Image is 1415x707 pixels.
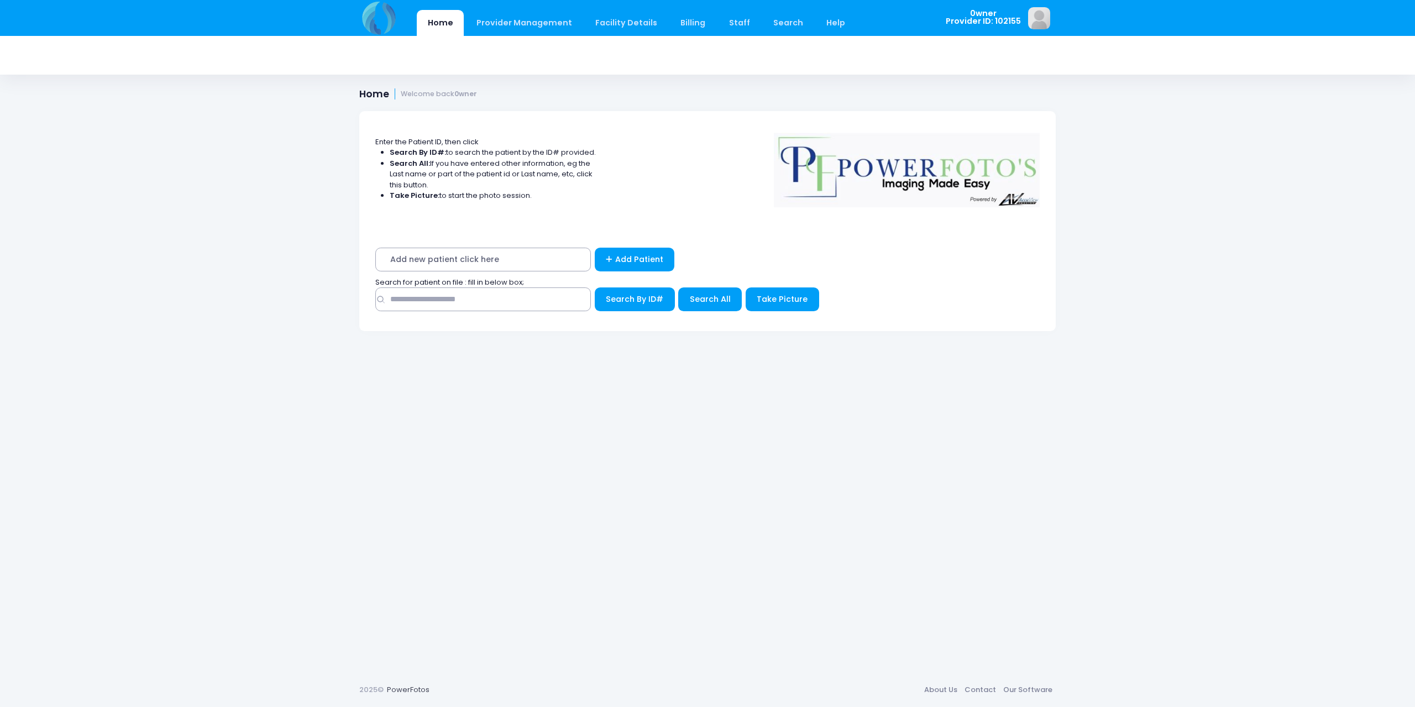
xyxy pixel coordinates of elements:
li: to search the patient by the ID# provided. [390,147,596,158]
a: About Us [920,680,961,700]
strong: Search By ID#: [390,147,446,158]
strong: Search All: [390,158,430,169]
button: Take Picture [746,287,819,311]
span: Take Picture [757,294,808,305]
span: Search for patient on file : fill in below box; [375,277,524,287]
h1: Home [359,88,477,100]
a: Provider Management [465,10,583,36]
a: PowerFotos [387,684,429,695]
a: Contact [961,680,999,700]
img: image [1028,7,1050,29]
li: to start the photo session. [390,190,596,201]
span: Search All [690,294,731,305]
span: Search By ID# [606,294,663,305]
a: Search [762,10,814,36]
a: Staff [718,10,761,36]
img: Logo [769,125,1045,207]
button: Search By ID# [595,287,675,311]
strong: 0wner [454,89,477,98]
a: Home [417,10,464,36]
span: 2025© [359,684,384,695]
small: Welcome back [401,90,477,98]
span: Enter the Patient ID, then click [375,137,479,147]
a: Add Patient [595,248,675,271]
a: Facility Details [585,10,668,36]
a: Billing [670,10,716,36]
strong: Take Picture: [390,190,439,201]
li: If you have entered other information, eg the Last name or part of the patient id or Last name, e... [390,158,596,191]
a: Help [816,10,856,36]
span: Add new patient click here [375,248,591,271]
span: 0wner Provider ID: 102155 [946,9,1021,25]
a: Our Software [999,680,1056,700]
button: Search All [678,287,742,311]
